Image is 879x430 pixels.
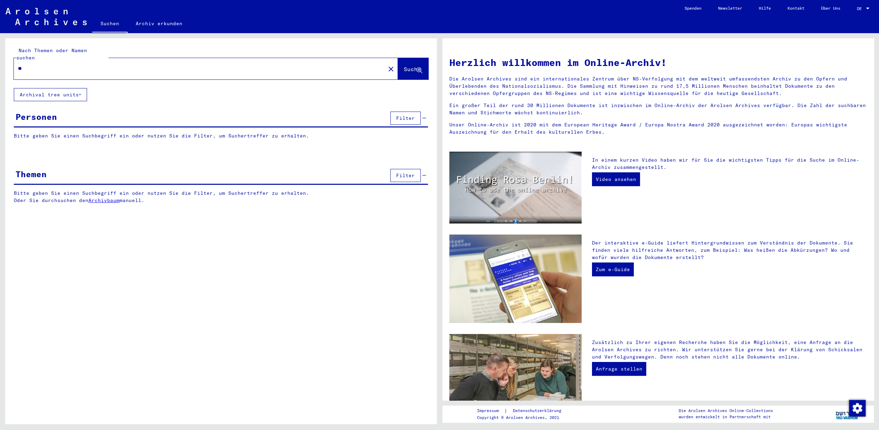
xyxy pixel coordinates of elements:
[449,235,582,323] img: eguide.jpg
[127,15,191,32] a: Archiv erkunden
[592,239,867,261] p: Der interaktive e-Guide liefert Hintergrundwissen zum Verständnis der Dokumente. Sie finden viele...
[14,190,428,204] p: Bitte geben Sie einen Suchbegriff ein oder nutzen Sie die Filter, um Suchertreffer zu erhalten. O...
[592,362,646,376] a: Anfrage stellen
[592,172,640,186] a: Video ansehen
[449,152,582,223] img: video.jpg
[390,169,421,182] button: Filter
[396,172,415,179] span: Filter
[477,407,504,414] a: Impressum
[507,407,569,414] a: Datenschutzerklärung
[14,132,428,140] p: Bitte geben Sie einen Suchbegriff ein oder nutzen Sie die Filter, um Suchertreffer zu erhalten.
[477,414,569,421] p: Copyright © Arolsen Archives, 2021
[16,168,47,180] div: Themen
[449,121,867,136] p: Unser Online-Archiv ist 2020 mit dem European Heritage Award / Europa Nostra Award 2020 ausgezeic...
[398,58,428,79] button: Suche
[16,111,57,123] div: Personen
[592,262,634,276] a: Zum e-Guide
[404,66,421,73] span: Suche
[849,400,865,416] div: Zustimmung ändern
[6,8,87,25] img: Arolsen_neg.svg
[88,197,120,203] a: Archivbaum
[449,102,867,116] p: Ein großer Teil der rund 30 Millionen Dokumente ist inzwischen im Online-Archiv der Arolsen Archi...
[449,334,582,422] img: inquiries.jpg
[14,88,87,101] button: Archival tree units
[16,47,87,61] mat-label: Nach Themen oder Namen suchen
[592,156,867,171] p: In einem kurzen Video haben wir für Sie die wichtigsten Tipps für die Suche im Online-Archiv zusa...
[396,115,415,121] span: Filter
[857,6,864,11] span: DE
[449,75,867,97] p: Die Arolsen Archives sind ein internationales Zentrum über NS-Verfolgung mit dem weltweit umfasse...
[477,407,569,414] div: |
[679,408,773,414] p: Die Arolsen Archives Online-Collections
[92,15,127,33] a: Suchen
[387,65,395,73] mat-icon: close
[390,112,421,125] button: Filter
[384,62,398,76] button: Clear
[834,405,860,422] img: yv_logo.png
[592,339,867,361] p: Zusätzlich zu Ihrer eigenen Recherche haben Sie die Möglichkeit, eine Anfrage an die Arolsen Arch...
[449,55,867,70] h1: Herzlich willkommen im Online-Archiv!
[849,400,866,417] img: Zustimmung ändern
[679,414,773,420] p: wurden entwickelt in Partnerschaft mit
